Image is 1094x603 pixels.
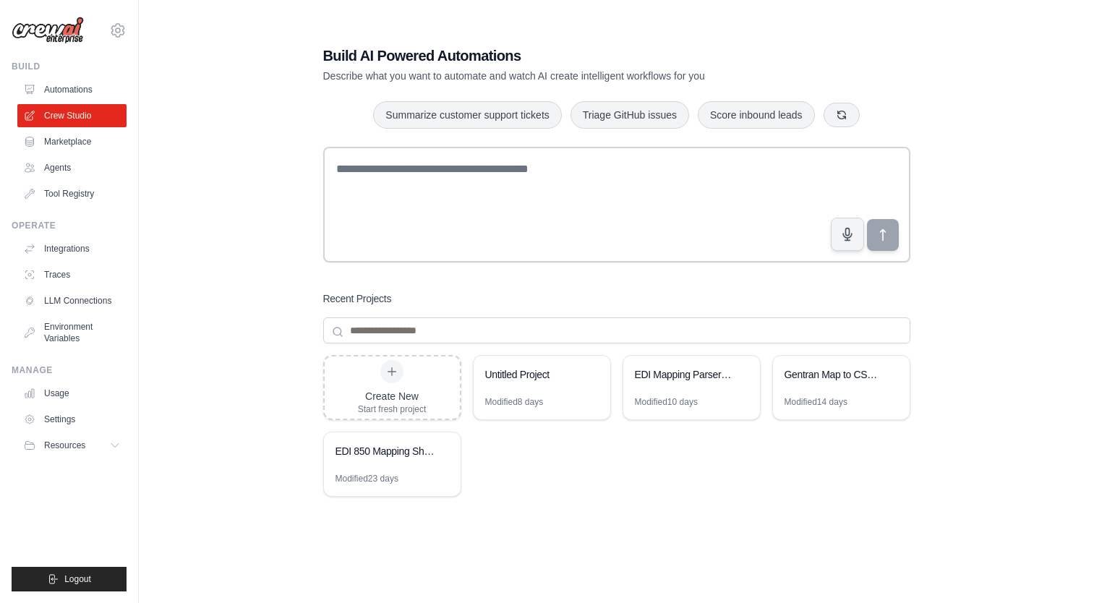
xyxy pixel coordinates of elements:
[358,403,427,415] div: Start fresh project
[824,103,860,127] button: Get new suggestions
[12,220,127,231] div: Operate
[17,156,127,179] a: Agents
[12,567,127,591] button: Logout
[485,396,544,408] div: Modified 8 days
[12,364,127,376] div: Manage
[336,444,435,458] div: EDI 850 Mapping Sheet Creator
[635,396,698,408] div: Modified 10 days
[12,61,127,72] div: Build
[323,291,392,306] h3: Recent Projects
[17,104,127,127] a: Crew Studio
[17,130,127,153] a: Marketplace
[358,389,427,403] div: Create New
[635,367,734,382] div: EDI Mapping Parser & XSD Generator
[323,69,809,83] p: Describe what you want to automate and watch AI create intelligent workflows for you
[44,440,85,451] span: Resources
[17,382,127,405] a: Usage
[336,473,398,484] div: Modified 23 days
[17,434,127,457] button: Resources
[698,101,815,129] button: Score inbound leads
[17,263,127,286] a: Traces
[785,396,847,408] div: Modified 14 days
[17,78,127,101] a: Automations
[17,182,127,205] a: Tool Registry
[323,46,809,66] h1: Build AI Powered Automations
[570,101,689,129] button: Triage GitHub issues
[1022,534,1094,603] iframe: Chat Widget
[12,17,84,44] img: Logo
[64,573,91,585] span: Logout
[785,367,884,382] div: Gentran Map to CSV Converter
[485,367,584,382] div: Untitled Project
[373,101,561,129] button: Summarize customer support tickets
[17,408,127,431] a: Settings
[17,315,127,350] a: Environment Variables
[17,289,127,312] a: LLM Connections
[831,218,864,251] button: Click to speak your automation idea
[17,237,127,260] a: Integrations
